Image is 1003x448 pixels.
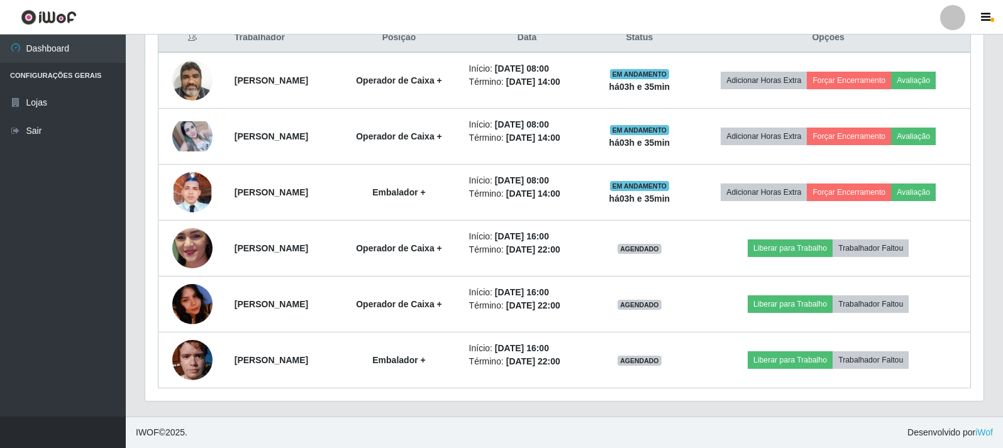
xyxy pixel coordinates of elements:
[891,128,936,145] button: Avaliação
[618,300,662,310] span: AGENDADO
[686,23,970,53] th: Opções
[506,300,560,310] time: [DATE] 22:00
[495,343,549,353] time: [DATE] 16:00
[975,427,993,437] a: iWof
[356,243,442,253] strong: Operador de Caixa +
[833,351,909,369] button: Trabalhador Faltou
[235,243,308,253] strong: [PERSON_NAME]
[618,356,662,366] span: AGENDADO
[907,426,993,439] span: Desenvolvido por
[748,351,833,369] button: Liberar para Trabalho
[172,121,213,151] img: 1668045195868.jpeg
[469,174,585,187] li: Início:
[462,23,593,53] th: Data
[227,23,337,53] th: Trabalhador
[833,295,909,313] button: Trabalhador Faltou
[21,9,77,25] img: CoreUI Logo
[891,183,936,201] button: Avaliação
[172,261,213,348] img: 1755826111467.jpeg
[469,118,585,131] li: Início:
[172,148,213,237] img: 1756827085438.jpeg
[172,333,213,386] img: 1754441632912.jpeg
[469,342,585,355] li: Início:
[891,72,936,89] button: Avaliação
[807,183,891,201] button: Forçar Encerramento
[356,299,442,309] strong: Operador de Caixa +
[748,239,833,257] button: Liberar para Trabalho
[469,299,585,312] li: Término:
[469,62,585,75] li: Início:
[136,426,187,439] span: © 2025 .
[610,125,670,135] span: EM ANDAMENTO
[469,131,585,145] li: Término:
[748,295,833,313] button: Liberar para Trabalho
[356,75,442,85] strong: Operador de Caixa +
[495,119,549,129] time: [DATE] 08:00
[469,230,585,243] li: Início:
[506,77,560,87] time: [DATE] 14:00
[469,355,585,368] li: Término:
[609,194,670,204] strong: há 03 h e 35 min
[172,204,213,293] img: 1754158372592.jpeg
[618,244,662,254] span: AGENDADO
[721,183,807,201] button: Adicionar Horas Extra
[610,69,670,79] span: EM ANDAMENTO
[372,187,425,197] strong: Embalador +
[833,239,909,257] button: Trabalhador Faltou
[136,427,159,437] span: IWOF
[506,356,560,366] time: [DATE] 22:00
[506,133,560,143] time: [DATE] 14:00
[495,287,549,297] time: [DATE] 16:00
[235,75,308,85] strong: [PERSON_NAME]
[469,187,585,200] li: Término:
[235,131,308,141] strong: [PERSON_NAME]
[336,23,461,53] th: Posição
[172,53,213,107] img: 1625107347864.jpeg
[807,128,891,145] button: Forçar Encerramento
[235,299,308,309] strong: [PERSON_NAME]
[356,131,442,141] strong: Operador de Caixa +
[609,138,670,148] strong: há 03 h e 35 min
[592,23,686,53] th: Status
[495,63,549,74] time: [DATE] 08:00
[235,355,308,365] strong: [PERSON_NAME]
[807,72,891,89] button: Forçar Encerramento
[495,175,549,185] time: [DATE] 08:00
[506,188,560,199] time: [DATE] 14:00
[469,75,585,89] li: Término:
[235,187,308,197] strong: [PERSON_NAME]
[721,72,807,89] button: Adicionar Horas Extra
[469,243,585,256] li: Término:
[469,286,585,299] li: Início:
[721,128,807,145] button: Adicionar Horas Extra
[495,231,549,241] time: [DATE] 16:00
[372,355,425,365] strong: Embalador +
[609,82,670,92] strong: há 03 h e 35 min
[506,244,560,254] time: [DATE] 22:00
[610,181,670,191] span: EM ANDAMENTO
